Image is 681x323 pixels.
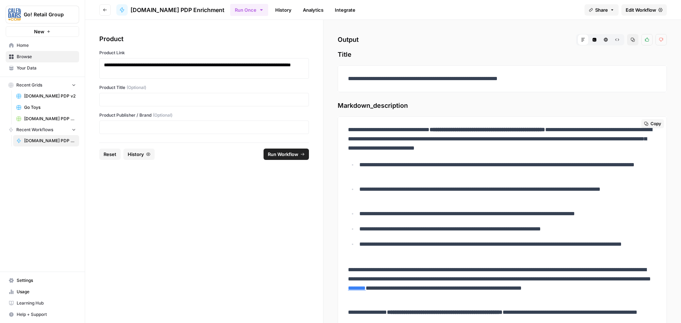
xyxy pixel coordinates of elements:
[6,6,79,23] button: Workspace: Go! Retail Group
[6,40,79,51] a: Home
[13,102,79,113] a: Go Toys
[24,138,76,144] span: [DOMAIN_NAME] PDP Enrichment
[338,50,667,60] span: Title
[8,8,21,21] img: Go! Retail Group Logo
[127,84,146,91] span: (Optional)
[650,121,661,127] span: Copy
[621,4,667,16] a: Edit Workflow
[268,151,298,158] span: Run Workflow
[99,34,309,44] div: Product
[230,4,268,16] button: Run Once
[6,275,79,286] a: Settings
[17,277,76,284] span: Settings
[641,119,664,128] button: Copy
[6,309,79,320] button: Help + Support
[104,151,116,158] span: Reset
[16,127,53,133] span: Recent Workflows
[6,297,79,309] a: Learning Hub
[24,93,76,99] span: [DOMAIN_NAME] PDP v2
[123,149,155,160] button: History
[271,4,296,16] a: History
[116,4,225,16] a: [DOMAIN_NAME] PDP Enrichment
[131,6,225,14] span: [DOMAIN_NAME] PDP Enrichment
[6,124,79,135] button: Recent Workflows
[153,112,172,118] span: (Optional)
[17,300,76,306] span: Learning Hub
[626,6,656,13] span: Edit Workflow
[13,135,79,146] a: [DOMAIN_NAME] PDP Enrichment
[338,34,667,45] h2: Output
[331,4,360,16] a: Integrate
[299,4,328,16] a: Analytics
[6,26,79,37] button: New
[6,80,79,90] button: Recent Grids
[6,62,79,74] a: Your Data
[264,149,309,160] button: Run Workflow
[17,289,76,295] span: Usage
[17,54,76,60] span: Browse
[99,50,309,56] label: Product Link
[24,11,67,18] span: Go! Retail Group
[595,6,608,13] span: Share
[6,286,79,297] a: Usage
[24,116,76,122] span: [DOMAIN_NAME] PDP Enrichment Grid
[13,113,79,124] a: [DOMAIN_NAME] PDP Enrichment Grid
[16,82,42,88] span: Recent Grids
[338,101,667,111] span: Markdown_description
[34,28,44,35] span: New
[585,4,619,16] button: Share
[17,311,76,318] span: Help + Support
[99,149,121,160] button: Reset
[99,84,309,91] label: Product Title
[6,51,79,62] a: Browse
[24,104,76,111] span: Go Toys
[17,42,76,49] span: Home
[13,90,79,102] a: [DOMAIN_NAME] PDP v2
[99,112,309,118] label: Product Publisher / Brand
[17,65,76,71] span: Your Data
[128,151,144,158] span: History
